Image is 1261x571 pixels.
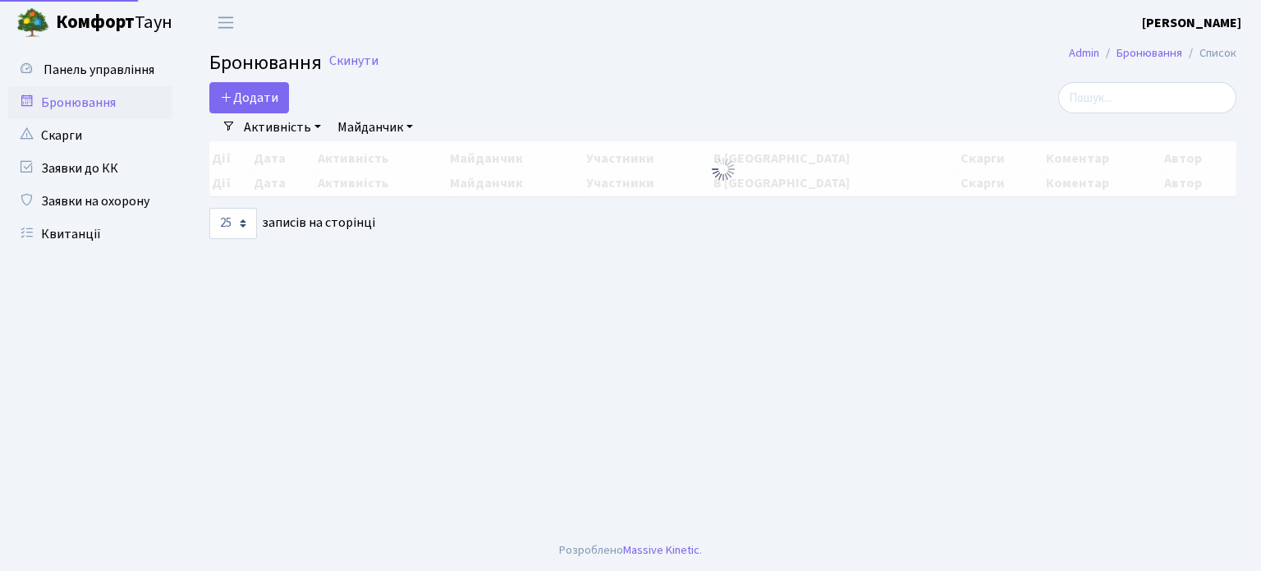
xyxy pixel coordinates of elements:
[8,119,172,152] a: Скарги
[331,113,420,141] a: Майданчик
[56,9,135,35] b: Комфорт
[237,113,328,141] a: Активність
[8,185,172,218] a: Заявки на охорону
[209,208,257,239] select: записів на сторінці
[1069,44,1099,62] a: Admin
[1117,44,1182,62] a: Бронювання
[209,208,375,239] label: записів на сторінці
[209,48,322,77] span: Бронювання
[205,9,246,36] button: Переключити навігацію
[209,82,289,113] button: Додати
[623,541,699,559] a: Massive Kinetic
[329,53,378,69] a: Скинути
[16,7,49,39] img: logo.png
[44,61,154,79] span: Панель управління
[1182,44,1236,62] li: Список
[710,156,736,182] img: Обробка...
[8,152,172,185] a: Заявки до КК
[1142,13,1241,33] a: [PERSON_NAME]
[56,9,172,37] span: Таун
[1044,36,1261,71] nav: breadcrumb
[559,541,702,559] div: Розроблено .
[8,218,172,251] a: Квитанції
[1058,82,1236,113] input: Пошук...
[1142,14,1241,32] b: [PERSON_NAME]
[8,86,172,119] a: Бронювання
[8,53,172,86] a: Панель управління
